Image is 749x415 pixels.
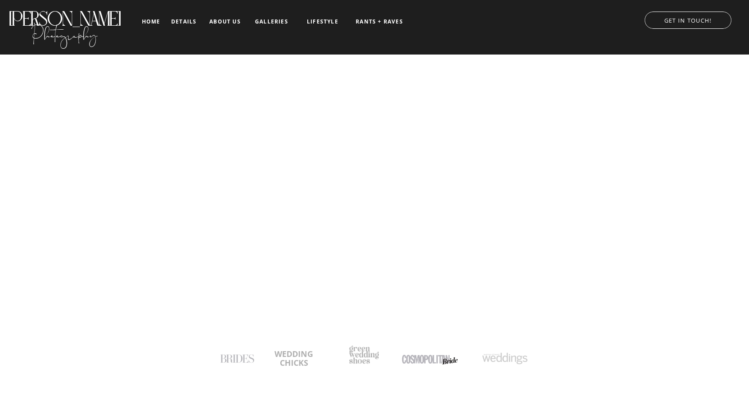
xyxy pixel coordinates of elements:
a: about us [207,19,243,25]
a: details [171,19,196,24]
a: galleries [253,19,290,25]
h2: DOCUMENTARY-STYLE PHOTOGRAPHY WITH A TOUCH OF EDITORIAL FLAIR [249,241,500,250]
a: RANTS + RAVES [355,19,404,25]
a: GET IN TOUCH! [635,15,740,23]
b: WEDDING CHICKS [275,348,313,368]
h3: TELLING YOUR LOVE STORY [133,206,616,229]
h1: Luxury New Braunfels Wedding Photographer Capturing Real, Nostalgic Moments [181,194,569,206]
a: Photography [8,17,122,47]
a: [PERSON_NAME] [8,7,122,22]
a: home [141,19,161,24]
a: LIFESTYLE [300,19,345,25]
